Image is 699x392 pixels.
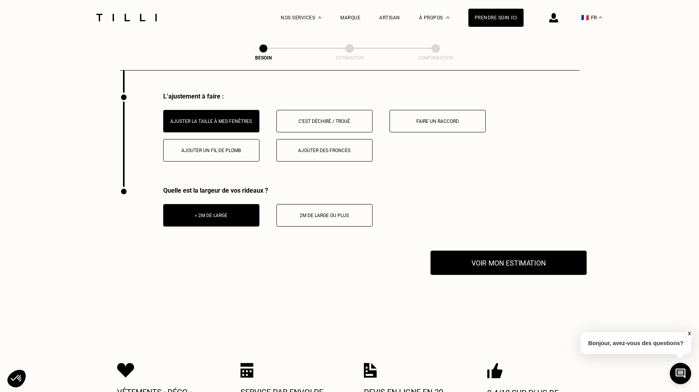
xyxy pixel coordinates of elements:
img: icône connexion [549,13,558,22]
button: Voir mon estimation [431,251,587,275]
div: Ajuster la taille à mes fenêtres [168,119,255,124]
a: Marque [340,15,360,20]
div: Ajouter des fronces [281,148,368,153]
img: Menu déroulant à propos [446,17,449,19]
button: Ajouter des fronces [276,139,373,162]
div: Besoin [224,55,303,61]
a: Artisan [379,15,400,20]
button: Ajuster la taille à mes fenêtres [163,110,259,132]
button: Ajouter un fil de plomb [163,139,259,162]
div: Estimation [310,55,389,61]
div: < 2m de large [168,213,255,218]
img: menu déroulant [599,17,602,19]
img: Menu déroulant [318,17,321,19]
button: Faire un raccord [390,110,486,132]
button: X [685,329,693,338]
button: < 2m de large [163,204,259,227]
img: Icon [487,363,503,379]
p: Bonjour, avez-vous des questions? [580,332,692,354]
div: Faire un raccord [394,119,481,124]
img: Icon [117,363,134,378]
div: 2m de large ou plus [281,213,368,218]
button: 2m de large ou plus [276,204,373,227]
div: C‘est déchiré / troué [281,119,368,124]
div: Quelle est la largeur de vos rideaux ? [163,187,373,194]
div: Confirmation [396,55,475,61]
img: Logo du service de couturière Tilli [93,14,160,21]
button: C‘est déchiré / troué [276,110,373,132]
img: Icon [240,363,254,378]
a: Prendre soin ici [468,9,524,27]
div: Ajouter un fil de plomb [168,148,255,153]
img: Icon [364,363,377,378]
span: 🇫🇷 [581,14,589,21]
div: L’ajustement à faire : [163,93,580,100]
